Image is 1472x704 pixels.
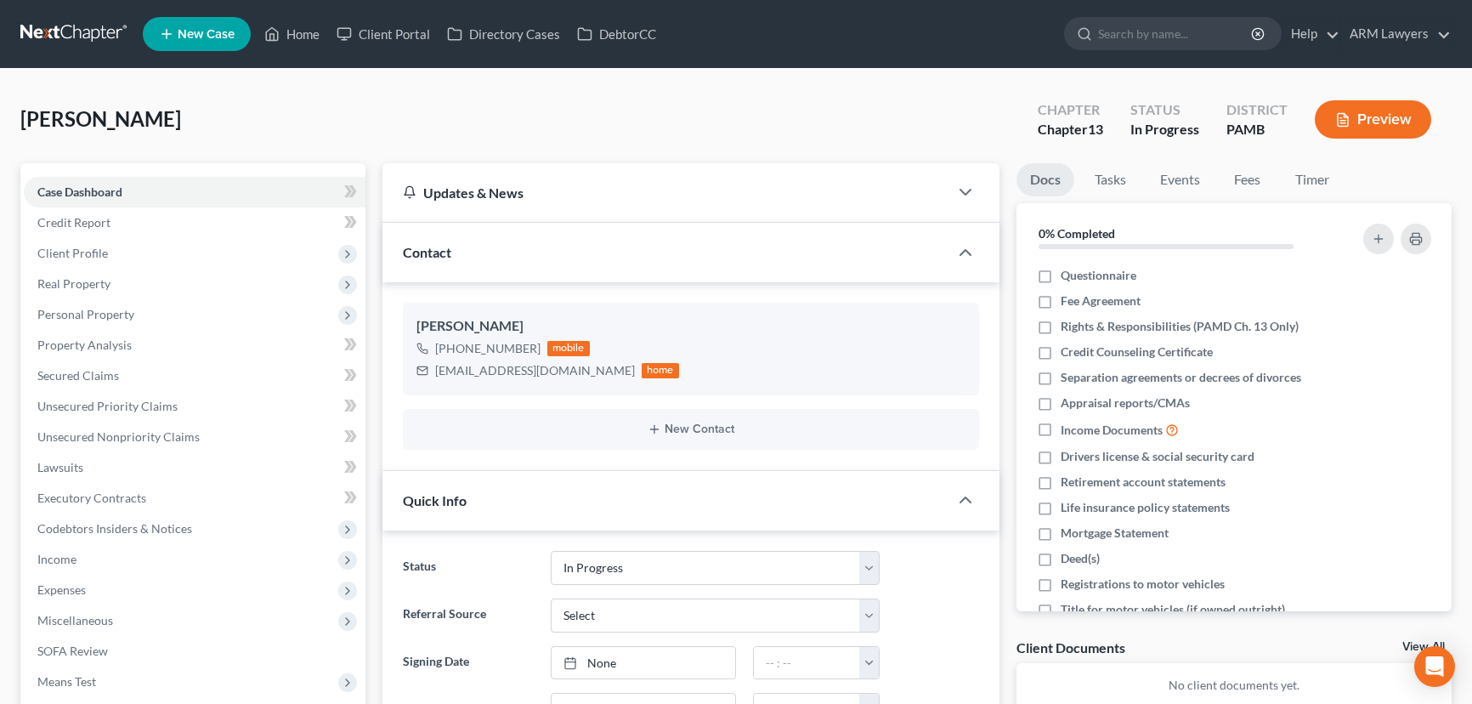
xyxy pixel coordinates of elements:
[37,246,108,260] span: Client Profile
[24,177,365,207] a: Case Dashboard
[1282,19,1339,49] a: Help
[1061,292,1141,309] span: Fee Agreement
[435,340,541,357] div: [PHONE_NUMBER]
[1341,19,1451,49] a: ARM Lawyers
[37,644,108,658] span: SOFA Review
[328,19,439,49] a: Client Portal
[1098,18,1254,49] input: Search by name...
[754,647,861,679] input: -- : --
[1061,369,1301,386] span: Separation agreements or decrees of divorces
[394,599,542,633] label: Referral Source
[1016,639,1125,656] div: Client Documents
[178,28,235,41] span: New Case
[1130,100,1199,120] div: Status
[37,552,76,566] span: Income
[1039,226,1115,241] strong: 0% Completed
[24,422,365,452] a: Unsecured Nonpriority Claims
[1061,550,1100,567] span: Deed(s)
[1226,100,1288,120] div: District
[37,307,134,321] span: Personal Property
[1315,100,1431,139] button: Preview
[547,341,590,356] div: mobile
[403,184,928,202] div: Updates & News
[435,362,635,379] div: [EMAIL_ADDRESS][DOMAIN_NAME]
[37,613,113,627] span: Miscellaneous
[1088,121,1103,137] span: 13
[403,492,467,508] span: Quick Info
[416,423,965,436] button: New Contact
[37,582,86,597] span: Expenses
[1038,100,1103,120] div: Chapter
[24,636,365,667] a: SOFA Review
[24,483,365,514] a: Executory Contracts
[1146,163,1214,196] a: Events
[1061,576,1225,593] span: Registrations to motor vehicles
[37,521,192,536] span: Codebtors Insiders & Notices
[1038,120,1103,139] div: Chapter
[37,399,178,413] span: Unsecured Priority Claims
[1061,499,1230,516] span: Life insurance policy statements
[1226,120,1288,139] div: PAMB
[37,491,146,505] span: Executory Contracts
[37,460,83,474] span: Lawsuits
[37,276,110,291] span: Real Property
[37,215,110,230] span: Credit Report
[403,244,451,260] span: Contact
[416,316,965,337] div: [PERSON_NAME]
[24,207,365,238] a: Credit Report
[1030,677,1439,694] p: No client documents yet.
[1282,163,1343,196] a: Timer
[569,19,665,49] a: DebtorCC
[1402,641,1445,653] a: View All
[24,330,365,361] a: Property Analysis
[1081,163,1140,196] a: Tasks
[37,674,96,689] span: Means Test
[394,646,542,680] label: Signing Date
[37,368,119,383] span: Secured Claims
[20,106,181,131] span: [PERSON_NAME]
[1061,343,1213,361] span: Credit Counseling Certificate
[1016,163,1074,196] a: Docs
[256,19,328,49] a: Home
[37,185,122,199] span: Case Dashboard
[24,452,365,483] a: Lawsuits
[1061,474,1226,491] span: Retirement account statements
[1414,646,1455,687] div: Open Intercom Messenger
[1061,525,1169,542] span: Mortgage Statement
[24,361,365,391] a: Secured Claims
[1061,601,1285,618] span: Title for motor vehicles (if owned outright)
[1220,163,1275,196] a: Fees
[37,338,132,352] span: Property Analysis
[1061,422,1163,439] span: Income Documents
[642,363,679,378] div: home
[394,551,542,585] label: Status
[552,647,734,679] a: None
[1061,395,1190,412] span: Appraisal reports/CMAs
[1061,318,1299,335] span: Rights & Responsibilities (PAMD Ch. 13 Only)
[37,429,200,444] span: Unsecured Nonpriority Claims
[1130,120,1199,139] div: In Progress
[1061,448,1254,465] span: Drivers license & social security card
[24,391,365,422] a: Unsecured Priority Claims
[1061,267,1136,284] span: Questionnaire
[439,19,569,49] a: Directory Cases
